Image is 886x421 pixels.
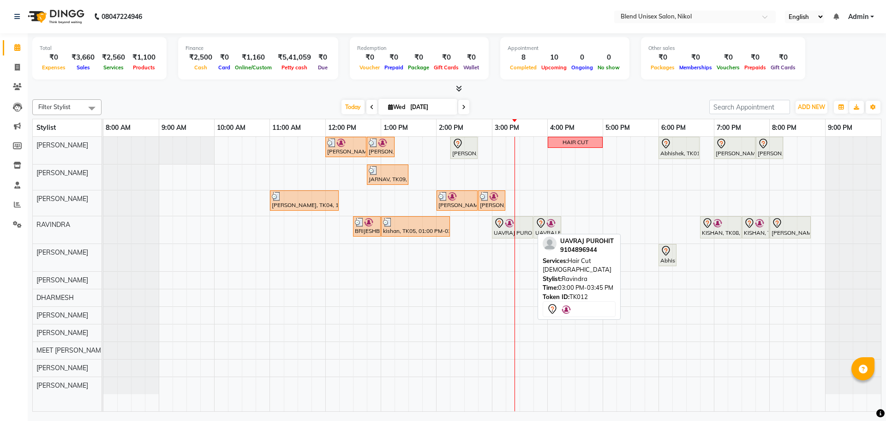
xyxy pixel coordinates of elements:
[768,64,798,71] span: Gift Cards
[479,192,504,209] div: [PERSON_NAME], TK06, 02:45 PM-03:15 PM, [PERSON_NAME]
[36,346,107,354] span: MEET [PERSON_NAME]
[233,52,274,63] div: ₹1,160
[36,364,88,372] span: [PERSON_NAME]
[407,100,454,114] input: 2025-09-03
[603,121,632,134] a: 5:00 PM
[316,64,330,71] span: Due
[341,100,365,114] span: Today
[451,138,477,158] div: [PERSON_NAME], TK11, 02:15 PM-02:45 PM, [PERSON_NAME]
[233,64,274,71] span: Online/Custom
[216,64,233,71] span: Card
[543,257,568,264] span: Services:
[539,52,569,63] div: 10
[677,64,714,71] span: Memberships
[36,169,88,177] span: [PERSON_NAME]
[36,248,88,256] span: [PERSON_NAME]
[270,121,303,134] a: 11:00 AM
[40,64,68,71] span: Expenses
[548,121,577,134] a: 4:00 PM
[771,218,810,237] div: [PERSON_NAME], TK10, 08:00 PM-08:45 PM, Hair Cut [DEMOGRAPHIC_DATA]
[714,52,742,63] div: ₹0
[159,121,189,134] a: 9:00 AM
[648,52,677,63] div: ₹0
[659,138,699,158] div: Abhishek, TK01, 06:00 PM-06:45 PM, Hair Cut [DEMOGRAPHIC_DATA]
[437,121,466,134] a: 2:00 PM
[543,293,569,300] span: Token ID:
[406,64,431,71] span: Package
[368,138,394,156] div: [PERSON_NAME], TK03, 12:45 PM-01:15 PM, [PERSON_NAME]
[192,64,210,71] span: Cash
[36,381,88,390] span: [PERSON_NAME]
[648,64,677,71] span: Packages
[68,52,98,63] div: ₹3,660
[74,64,92,71] span: Sales
[543,293,616,302] div: TK012
[271,192,338,209] div: [PERSON_NAME], TK04, 11:00 AM-12:15 PM, Hair Cut [DEMOGRAPHIC_DATA],[PERSON_NAME]
[129,52,159,63] div: ₹1,100
[386,104,407,110] span: Wed
[742,64,768,71] span: Prepaids
[102,4,142,30] b: 08047224946
[848,12,868,22] span: Admin
[709,100,790,114] input: Search Appointment
[560,237,614,244] span: UAVRAJ PUROHIT
[569,64,595,71] span: Ongoing
[508,64,539,71] span: Completed
[770,121,799,134] a: 8:00 PM
[382,218,449,235] div: kishan, TK05, 01:00 PM-02:15 PM, Hair Cut [DEMOGRAPHIC_DATA],[PERSON_NAME]
[357,44,481,52] div: Redemption
[461,64,481,71] span: Wallet
[326,121,359,134] a: 12:00 PM
[595,64,622,71] span: No show
[461,52,481,63] div: ₹0
[742,52,768,63] div: ₹0
[560,245,614,255] div: 9104896944
[36,123,56,132] span: Stylist
[543,284,558,291] span: Time:
[382,64,406,71] span: Prepaid
[215,121,248,134] a: 10:00 AM
[36,220,70,229] span: RAVINDRA
[40,52,68,63] div: ₹0
[493,218,532,237] div: UAVRAJ PUROHIT, TK12, 03:00 PM-03:45 PM, Hair Cut [DEMOGRAPHIC_DATA]
[798,104,825,110] span: ADD NEW
[315,52,331,63] div: ₹0
[216,52,233,63] div: ₹0
[796,101,827,114] button: ADD NEW
[382,52,406,63] div: ₹0
[543,275,562,282] span: Stylist:
[715,138,754,158] div: [PERSON_NAME], TK02, 07:00 PM-07:45 PM, Hair Cut [DEMOGRAPHIC_DATA]
[508,52,539,63] div: 8
[431,64,461,71] span: Gift Cards
[406,52,431,63] div: ₹0
[826,121,855,134] a: 9:00 PM
[539,64,569,71] span: Upcoming
[36,311,88,319] span: [PERSON_NAME]
[714,64,742,71] span: Vouchers
[677,52,714,63] div: ₹0
[381,121,410,134] a: 1:00 PM
[534,218,560,237] div: UAVRAJ PUROHIT, TK12, 03:45 PM-04:15 PM, [PERSON_NAME]
[36,276,88,284] span: [PERSON_NAME]
[103,121,133,134] a: 8:00 AM
[508,44,622,52] div: Appointment
[563,138,588,146] div: HAIR CUT
[354,218,380,235] div: BRIJESHBHAI, TK07, 12:30 PM-01:00 PM, [PERSON_NAME]
[279,64,310,71] span: Petty cash
[24,4,87,30] img: logo
[648,44,798,52] div: Other sales
[543,257,611,274] span: Hair Cut [DEMOGRAPHIC_DATA]
[186,44,331,52] div: Finance
[595,52,622,63] div: 0
[40,44,159,52] div: Total
[437,192,477,209] div: [PERSON_NAME], TK06, 02:00 PM-02:45 PM, Hair Cut [DEMOGRAPHIC_DATA]
[659,121,688,134] a: 6:00 PM
[36,329,88,337] span: [PERSON_NAME]
[768,52,798,63] div: ₹0
[274,52,315,63] div: ₹5,41,059
[131,64,157,71] span: Products
[38,103,71,110] span: Filter Stylist
[357,52,382,63] div: ₹0
[101,64,126,71] span: Services
[757,138,782,158] div: [PERSON_NAME], TK02, 07:45 PM-08:15 PM, [PERSON_NAME]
